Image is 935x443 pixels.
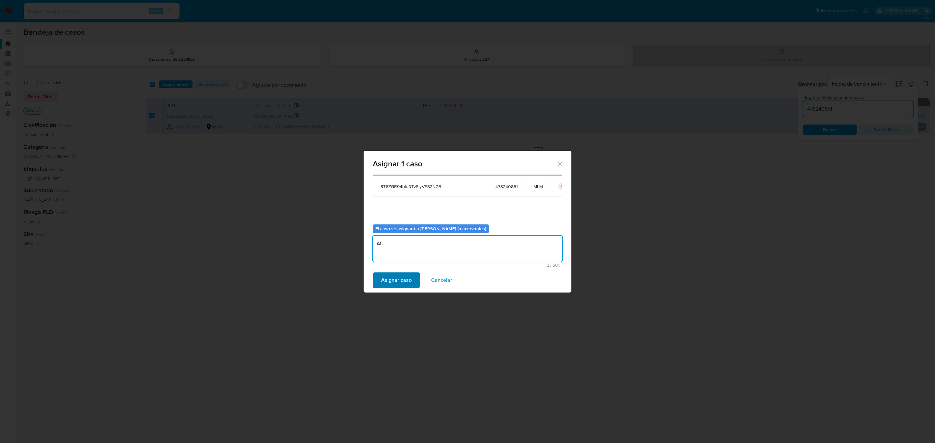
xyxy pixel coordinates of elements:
[375,225,486,232] b: El caso se asignará a [PERSON_NAME] (alacervantes)
[495,184,518,189] span: 478240851
[375,263,560,267] span: Máximo 500 caracteres
[557,161,563,166] button: Cerrar ventana
[373,160,557,168] span: Asignar 1 caso
[364,151,571,293] div: assign-modal
[373,272,420,288] button: Asignar caso
[423,272,461,288] button: Cancelar
[373,236,562,262] textarea: AC
[558,182,566,190] button: icon-button
[381,273,412,287] span: Asignar caso
[533,184,543,189] span: MLM
[431,273,452,287] span: Cancelar
[380,184,441,189] span: 8T6ZGR94ble0TvSiyVE82NZR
